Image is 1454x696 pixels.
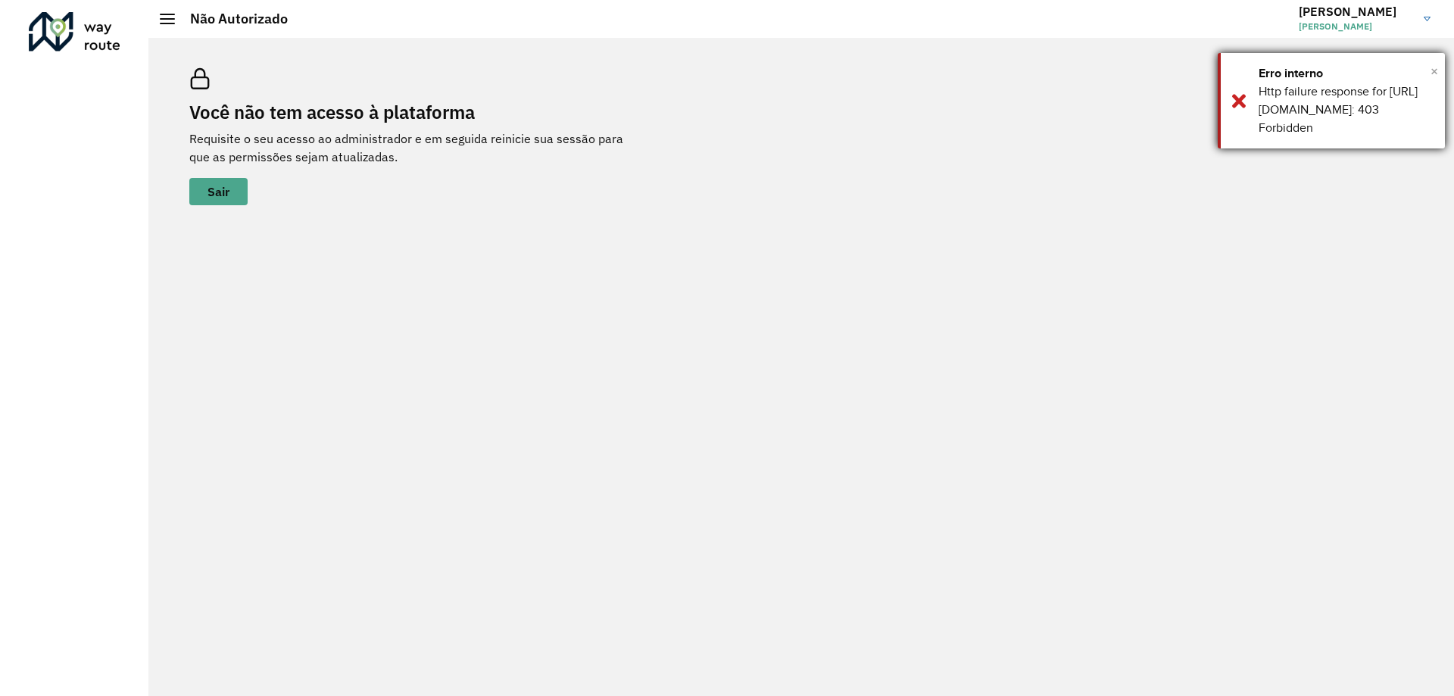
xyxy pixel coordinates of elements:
[189,101,644,123] h2: Você não tem acesso à plataforma
[189,178,248,205] button: button
[1431,60,1438,83] span: ×
[175,11,288,27] h2: Não Autorizado
[1259,83,1434,137] div: Http failure response for [URL][DOMAIN_NAME]: 403 Forbidden
[1299,20,1412,33] span: [PERSON_NAME]
[1299,5,1412,19] h3: [PERSON_NAME]
[1431,60,1438,83] button: Close
[189,130,644,166] p: Requisite o seu acesso ao administrador e em seguida reinicie sua sessão para que as permissões s...
[1259,64,1434,83] div: Erro interno
[207,186,229,198] span: Sair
